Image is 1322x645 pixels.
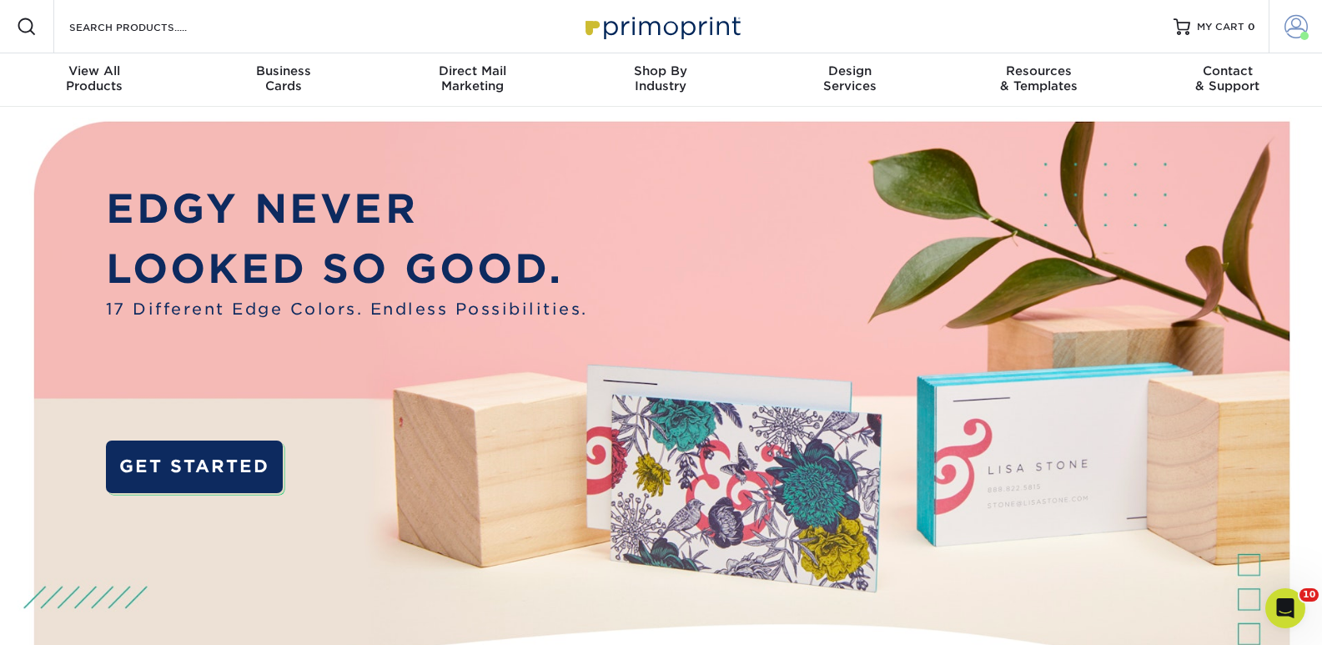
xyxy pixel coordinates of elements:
a: GET STARTED [106,441,283,493]
span: Shop By [566,63,755,78]
div: & Templates [944,63,1133,93]
div: Cards [188,63,377,93]
a: Resources& Templates [944,53,1133,107]
div: Marketing [378,63,566,93]
div: Industry [566,63,755,93]
span: Design [756,63,944,78]
img: Primoprint [578,8,745,44]
span: Contact [1134,63,1322,78]
a: BusinessCards [188,53,377,107]
input: SEARCH PRODUCTS..... [68,17,230,37]
a: DesignServices [756,53,944,107]
span: Direct Mail [378,63,566,78]
a: Shop ByIndustry [566,53,755,107]
iframe: Intercom live chat [1265,588,1305,628]
span: MY CART [1197,20,1244,34]
p: LOOKED SO GOOD. [106,239,588,298]
a: Direct MailMarketing [378,53,566,107]
p: EDGY NEVER [106,179,588,238]
span: 10 [1299,588,1319,602]
span: 17 Different Edge Colors. Endless Possibilities. [106,298,588,322]
a: Contact& Support [1134,53,1322,107]
span: 0 [1248,21,1255,33]
div: & Support [1134,63,1322,93]
div: Services [756,63,944,93]
span: Business [188,63,377,78]
span: Resources [944,63,1133,78]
